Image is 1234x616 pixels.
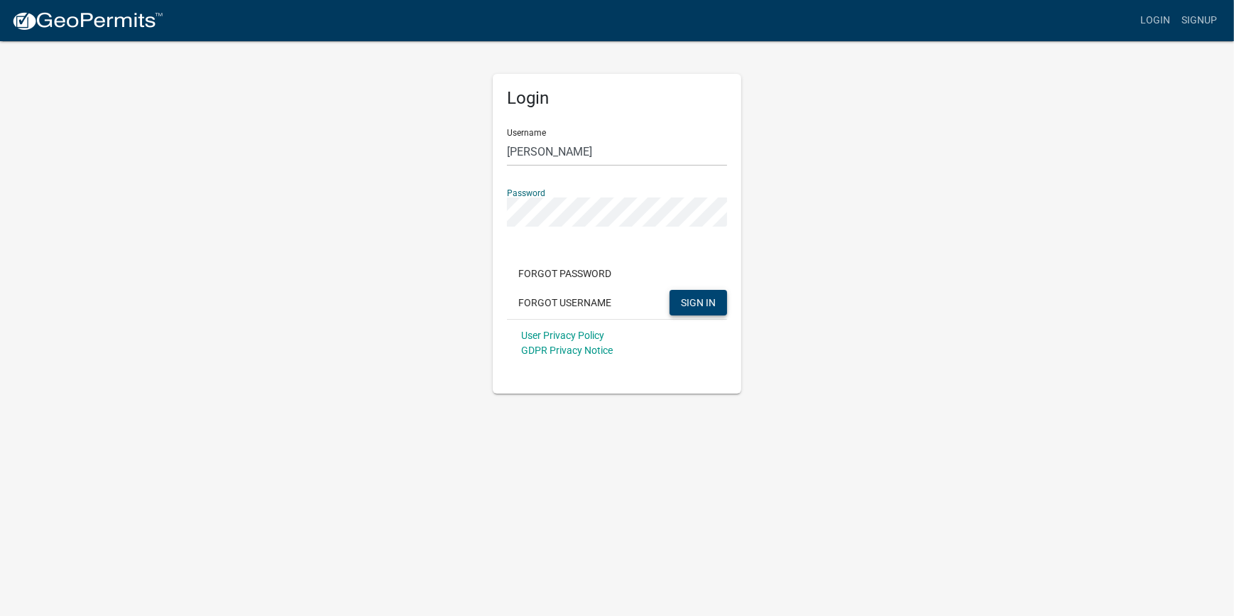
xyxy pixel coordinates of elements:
[1176,7,1223,34] a: Signup
[670,290,727,315] button: SIGN IN
[1135,7,1176,34] a: Login
[521,345,613,356] a: GDPR Privacy Notice
[507,290,623,315] button: Forgot Username
[521,330,604,341] a: User Privacy Policy
[681,296,716,308] span: SIGN IN
[507,261,623,286] button: Forgot Password
[507,88,727,109] h5: Login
